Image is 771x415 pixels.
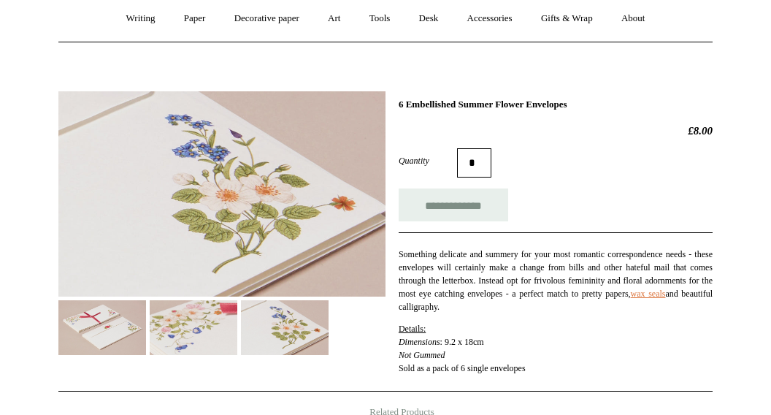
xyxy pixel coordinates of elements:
[399,363,526,373] span: Sold as a pack of 6 single envelopes
[399,324,426,334] span: Details:
[631,289,666,299] a: wax seals
[399,248,713,313] p: Something delicate and summery for your most romantic correspondence needs - these envelopes will...
[58,300,146,355] img: 6 Embellished Summer Flower Envelopes
[399,337,440,347] em: Dimensions
[440,337,484,347] span: : 9.2 x 18cm
[399,350,445,360] em: Not Gummed
[399,154,457,167] label: Quantity
[150,300,237,355] img: 6 Embellished Summer Flower Envelopes
[399,99,713,110] h1: 6 Embellished Summer Flower Envelopes
[241,300,329,355] img: 6 Embellished Summer Flower Envelopes
[58,91,385,297] img: 6 Embellished Summer Flower Envelopes
[399,124,713,137] h2: £8.00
